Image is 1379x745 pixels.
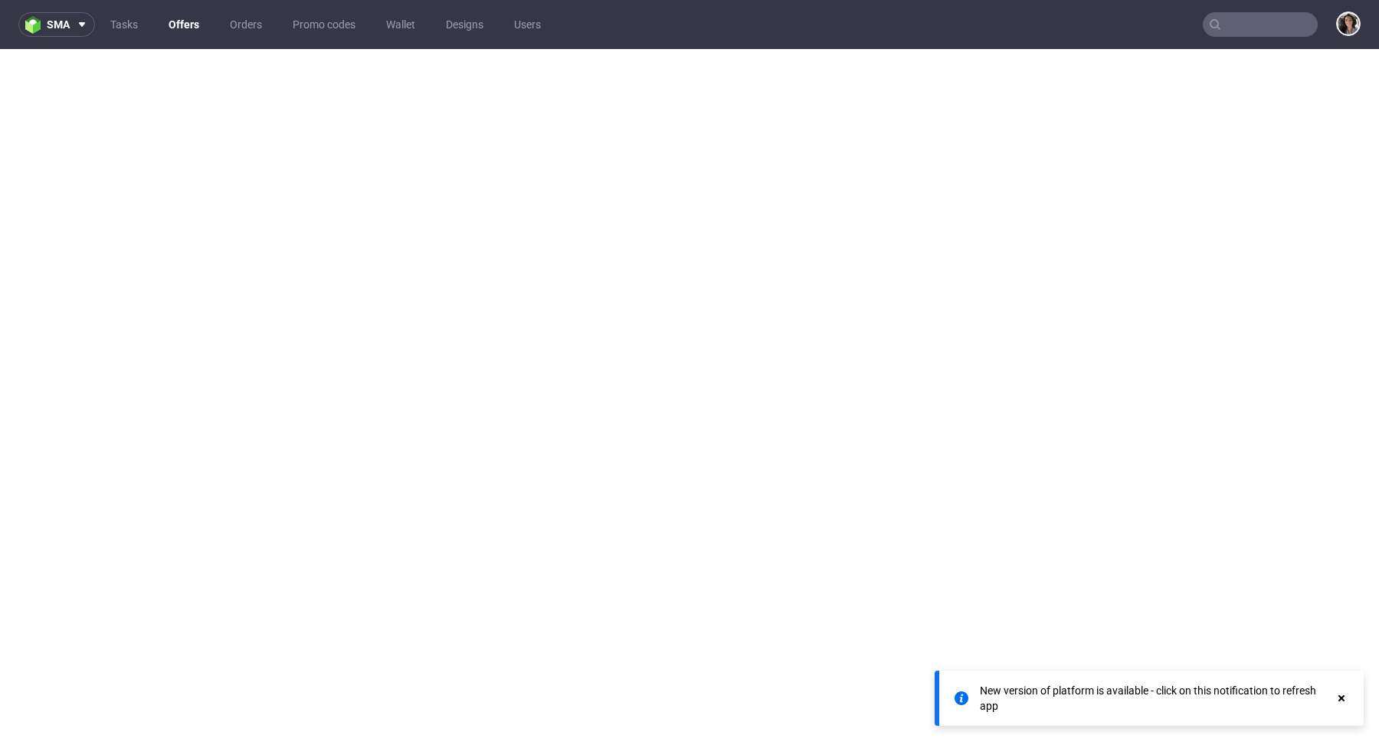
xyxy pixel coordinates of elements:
a: Promo codes [283,12,365,37]
a: Orders [221,12,271,37]
a: Tasks [101,12,147,37]
a: Users [505,12,550,37]
span: sma [47,19,70,30]
div: New version of platform is available - click on this notification to refresh app [980,683,1335,714]
img: logo [25,16,47,34]
button: sma [18,12,95,37]
a: Offers [159,12,208,37]
a: Wallet [377,12,424,37]
img: Moreno Martinez Cristina [1338,13,1359,34]
a: Designs [437,12,493,37]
